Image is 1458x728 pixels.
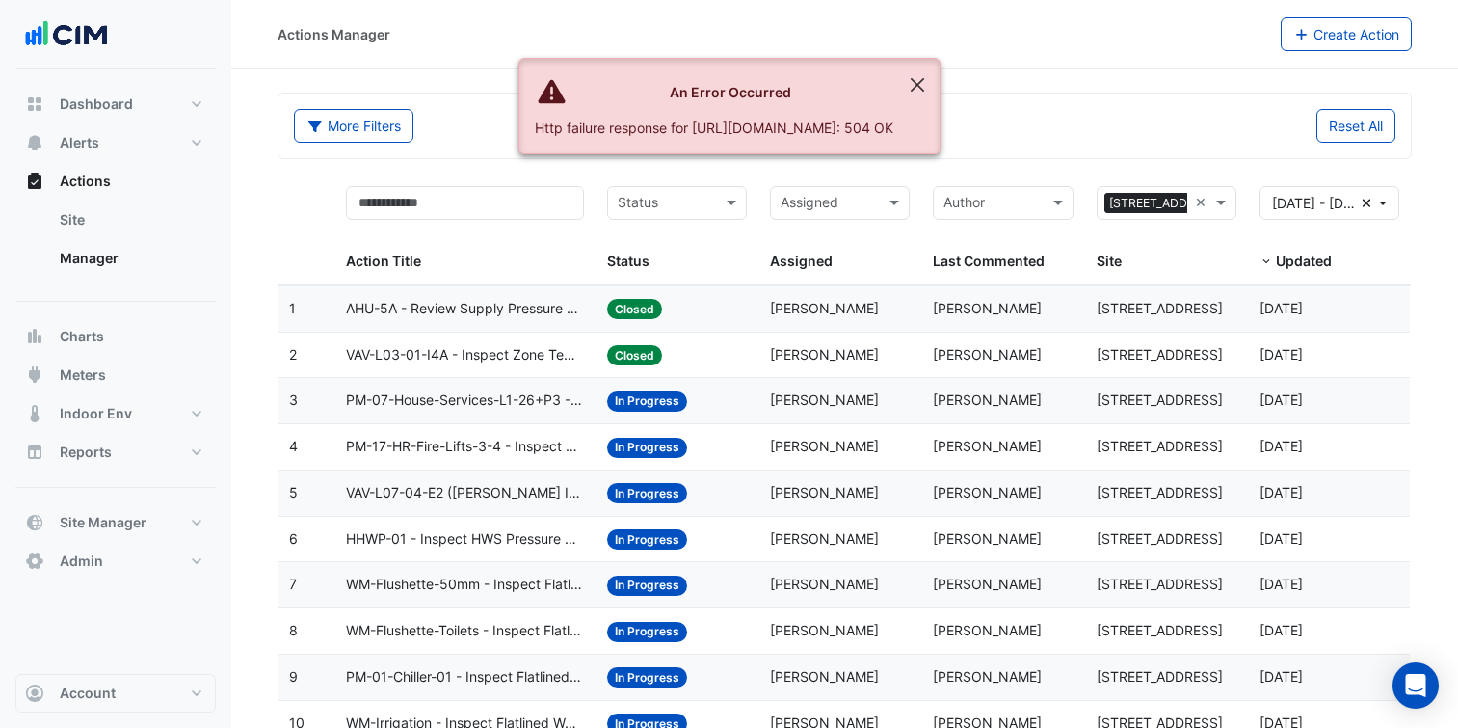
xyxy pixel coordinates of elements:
[770,438,879,454] span: [PERSON_NAME]
[44,201,216,239] a: Site
[933,300,1042,316] span: [PERSON_NAME]
[1195,192,1211,214] span: Clear
[770,576,879,592] span: [PERSON_NAME]
[289,622,298,638] span: 8
[278,24,390,44] div: Actions Manager
[15,542,216,580] button: Admin
[15,356,216,394] button: Meters
[15,503,216,542] button: Site Manager
[1259,300,1303,316] span: 2025-06-16T13:30:53.563
[770,346,879,363] span: [PERSON_NAME]
[770,300,879,316] span: [PERSON_NAME]
[933,622,1042,638] span: [PERSON_NAME]
[933,253,1045,269] span: Last Commented
[1097,668,1223,685] span: [STREET_ADDRESS]
[1259,622,1303,638] span: 2025-06-11T08:51:37.257
[289,391,298,408] span: 3
[1281,17,1413,51] button: Create Action
[1259,484,1303,500] span: 2025-06-11T12:44:59.124
[535,118,893,138] div: Http failure response for [URL][DOMAIN_NAME]: 504 OK
[289,668,298,685] span: 9
[15,433,216,472] button: Reports
[25,365,44,385] app-icon: Meters
[770,668,879,685] span: [PERSON_NAME]
[770,484,879,500] span: [PERSON_NAME]
[289,346,297,363] span: 2
[23,15,110,54] img: Company Logo
[933,438,1042,454] span: [PERSON_NAME]
[770,622,879,638] span: [PERSON_NAME]
[1097,300,1223,316] span: [STREET_ADDRESS]
[60,513,146,532] span: Site Manager
[1097,438,1223,454] span: [STREET_ADDRESS]
[346,528,584,551] span: HHWP-01 - Inspect HWS Pressure Broken Sensor
[15,123,216,162] button: Alerts
[25,404,44,423] app-icon: Indoor Env
[1097,253,1122,269] span: Site
[607,345,662,365] span: Closed
[60,443,112,462] span: Reports
[1316,109,1395,143] button: Reset All
[1259,391,1303,408] span: 2025-06-11T14:04:25.361
[15,394,216,433] button: Indoor Env
[346,482,584,504] span: VAV-L07-04-E2 ([PERSON_NAME] IE) - Review Critical Sensor Outside Range
[607,667,687,688] span: In Progress
[25,443,44,462] app-icon: Reports
[1272,195,1372,211] span: 01 Apr 25 - 30 Jun 25
[933,668,1042,685] span: [PERSON_NAME]
[60,172,111,191] span: Actions
[1362,193,1372,213] fa-icon: Clear
[25,513,44,532] app-icon: Site Manager
[933,346,1042,363] span: [PERSON_NAME]
[1392,662,1439,709] div: Open Intercom Messenger
[895,59,940,111] button: Close
[607,483,687,503] span: In Progress
[1259,186,1399,220] button: [DATE] - [DATE]
[933,576,1042,592] span: [PERSON_NAME]
[933,391,1042,408] span: [PERSON_NAME]
[60,327,104,346] span: Charts
[1259,576,1303,592] span: 2025-06-11T08:51:51.470
[1097,530,1223,547] span: [STREET_ADDRESS]
[607,391,687,412] span: In Progress
[1104,193,1226,214] span: [STREET_ADDRESS]
[1097,484,1223,500] span: [STREET_ADDRESS]
[346,574,584,596] span: WM-Flushette-50mm - Inspect Flatlined Water Sub-Meter
[25,327,44,346] app-icon: Charts
[289,530,298,547] span: 6
[1259,530,1303,547] span: 2025-06-11T11:30:48.125
[15,317,216,356] button: Charts
[289,300,296,316] span: 1
[289,438,298,454] span: 4
[15,162,216,201] button: Actions
[346,253,421,269] span: Action Title
[770,530,879,547] span: [PERSON_NAME]
[1097,576,1223,592] span: [STREET_ADDRESS]
[60,133,99,152] span: Alerts
[294,109,413,143] button: More Filters
[346,620,584,642] span: WM-Flushette-Toilets - Inspect Flatlined Water Sub-Meter
[346,390,584,412] span: PM-07-House-Services-L1-26+P3 - Inspect Flatlined Power Sub-Meter
[289,576,297,592] span: 7
[60,365,106,385] span: Meters
[44,239,216,278] a: Manager
[1097,622,1223,638] span: [STREET_ADDRESS]
[289,484,298,500] span: 5
[670,84,791,100] strong: An Error Occurred
[346,666,584,688] span: PM-01-Chiller-01 - Inspect Flatlined Power Sub-Meter
[15,85,216,123] button: Dashboard
[933,530,1042,547] span: [PERSON_NAME]
[346,436,584,458] span: PM-17-HR-Fire-Lifts-3-4 - Inspect Flatlined Power Sub-Meter
[60,94,133,114] span: Dashboard
[770,253,833,269] span: Assigned
[1259,668,1303,685] span: 2025-06-11T08:51:23.297
[1259,346,1303,363] span: 2025-06-11T14:16:15.450
[1276,253,1332,269] span: Updated
[607,576,687,596] span: In Progress
[1097,391,1223,408] span: [STREET_ADDRESS]
[1259,438,1303,454] span: 2025-06-11T14:04:08.430
[25,94,44,114] app-icon: Dashboard
[933,484,1042,500] span: [PERSON_NAME]
[346,344,584,366] span: VAV-L03-01-I4A - Inspect Zone Temp Broken Sensor
[607,622,687,642] span: In Progress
